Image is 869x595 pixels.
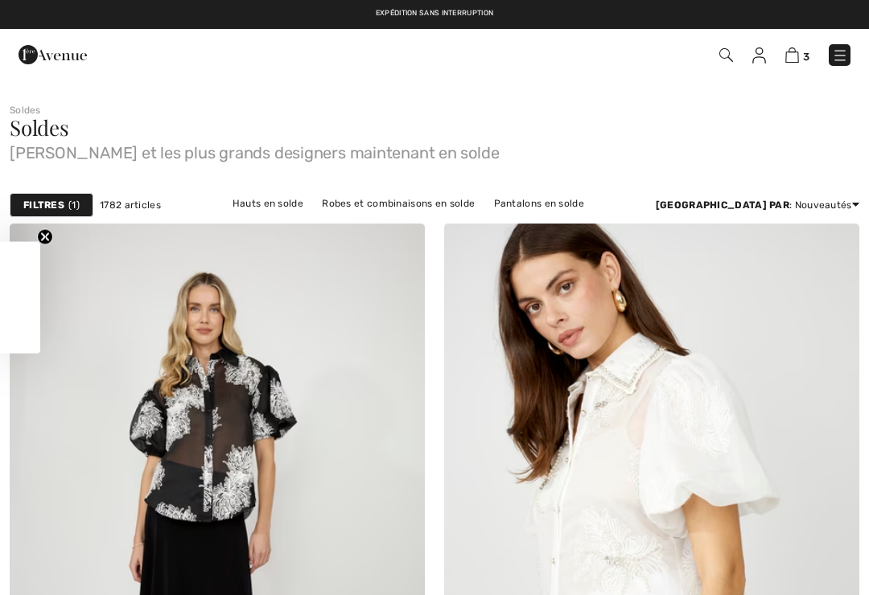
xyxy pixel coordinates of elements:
[37,229,53,245] button: Close teaser
[23,198,64,212] strong: Filtres
[314,193,483,214] a: Robes et combinaisons en solde
[366,214,507,235] a: Vestes et blazers en solde
[509,214,597,235] a: Jupes en solde
[832,47,848,64] img: Menu
[803,51,809,63] span: 3
[785,47,799,63] img: Panier d'achat
[219,214,363,235] a: Pulls et cardigans en solde
[10,113,69,142] span: Soldes
[224,193,311,214] a: Hauts en solde
[656,198,859,212] div: : Nouveautés
[68,198,80,212] span: 1
[19,39,87,71] img: 1ère Avenue
[10,105,41,116] a: Soldes
[656,199,789,211] strong: [GEOGRAPHIC_DATA] par
[19,46,87,61] a: 1ère Avenue
[785,45,809,64] a: 3
[719,48,733,62] img: Recherche
[752,47,766,64] img: Mes infos
[10,138,859,161] span: [PERSON_NAME] et les plus grands designers maintenant en solde
[486,193,592,214] a: Pantalons en solde
[100,198,161,212] span: 1782 articles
